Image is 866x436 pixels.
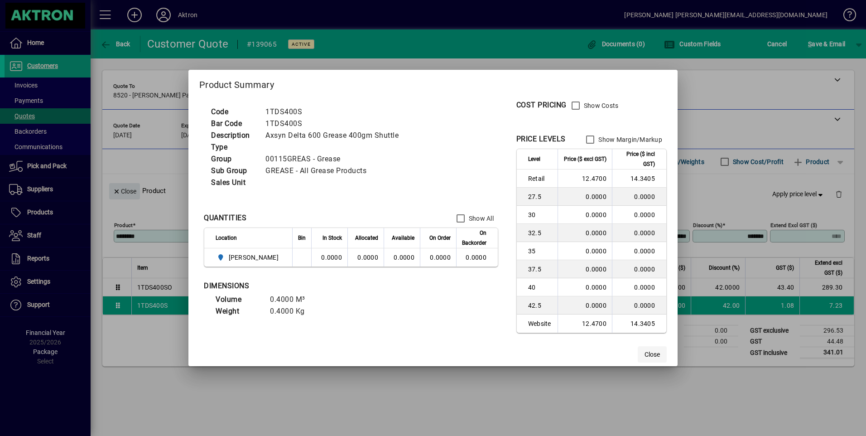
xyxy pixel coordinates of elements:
td: 1TDS400S [261,118,409,130]
td: Type [207,141,261,153]
td: 0.0000 [558,224,612,242]
span: Allocated [355,233,378,243]
td: 14.3405 [612,170,666,188]
h2: Product Summary [188,70,678,96]
span: [PERSON_NAME] [229,253,279,262]
td: 0.0000 [612,224,666,242]
td: 0.0000 [558,278,612,296]
td: Axsyn Delta 600 Grease 400gm Shuttle [261,130,409,141]
td: 12.4700 [558,170,612,188]
span: 40 [528,283,552,292]
span: Available [392,233,414,243]
div: COST PRICING [516,100,567,111]
span: 27.5 [528,192,552,201]
span: Close [645,350,660,359]
td: 0.0000 [384,248,420,266]
span: Bin [298,233,306,243]
span: 30 [528,210,552,219]
td: 0.0000 [612,188,666,206]
span: In Stock [322,233,342,243]
td: 12.4700 [558,315,612,333]
span: 37.5 [528,265,552,274]
span: On Backorder [462,228,486,248]
td: 0.0000 [612,242,666,260]
td: Code [207,106,261,118]
td: Sales Unit [207,177,261,189]
td: Volume [211,294,265,305]
td: 00115GREAS - Grease [261,153,409,165]
span: 42.5 [528,301,552,310]
td: 0.4000 Kg [265,305,320,317]
td: 0.0000 [347,248,384,266]
td: 0.0000 [612,278,666,296]
td: 1TDS400S [261,106,409,118]
td: 0.0000 [558,188,612,206]
td: 14.3405 [612,315,666,333]
span: 35 [528,247,552,256]
span: On Order [429,233,451,243]
span: HAMILTON [216,252,282,263]
td: 0.0000 [456,248,498,266]
td: 0.0000 [311,248,347,266]
td: 0.0000 [612,206,666,224]
button: Close [638,346,667,363]
span: Level [528,154,540,164]
span: Location [216,233,237,243]
td: 0.0000 [558,296,612,315]
td: 0.0000 [558,206,612,224]
label: Show Margin/Markup [597,135,662,144]
span: Price ($ incl GST) [618,149,655,169]
td: 0.0000 [612,296,666,315]
td: 0.0000 [558,260,612,278]
div: DIMENSIONS [204,281,430,291]
label: Show All [467,214,494,223]
td: 0.0000 [612,260,666,278]
td: Bar Code [207,118,261,130]
div: QUANTITIES [204,213,246,223]
td: Weight [211,305,265,317]
td: 0.4000 M³ [265,294,320,305]
span: Website [528,319,552,328]
label: Show Costs [582,101,619,110]
td: Sub Group [207,165,261,177]
td: Group [207,153,261,165]
td: GREASE - All Grease Products [261,165,409,177]
span: Retail [528,174,552,183]
span: 0.0000 [430,254,451,261]
span: Price ($ excl GST) [564,154,606,164]
td: 0.0000 [558,242,612,260]
span: 32.5 [528,228,552,237]
div: PRICE LEVELS [516,134,566,145]
td: Description [207,130,261,141]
